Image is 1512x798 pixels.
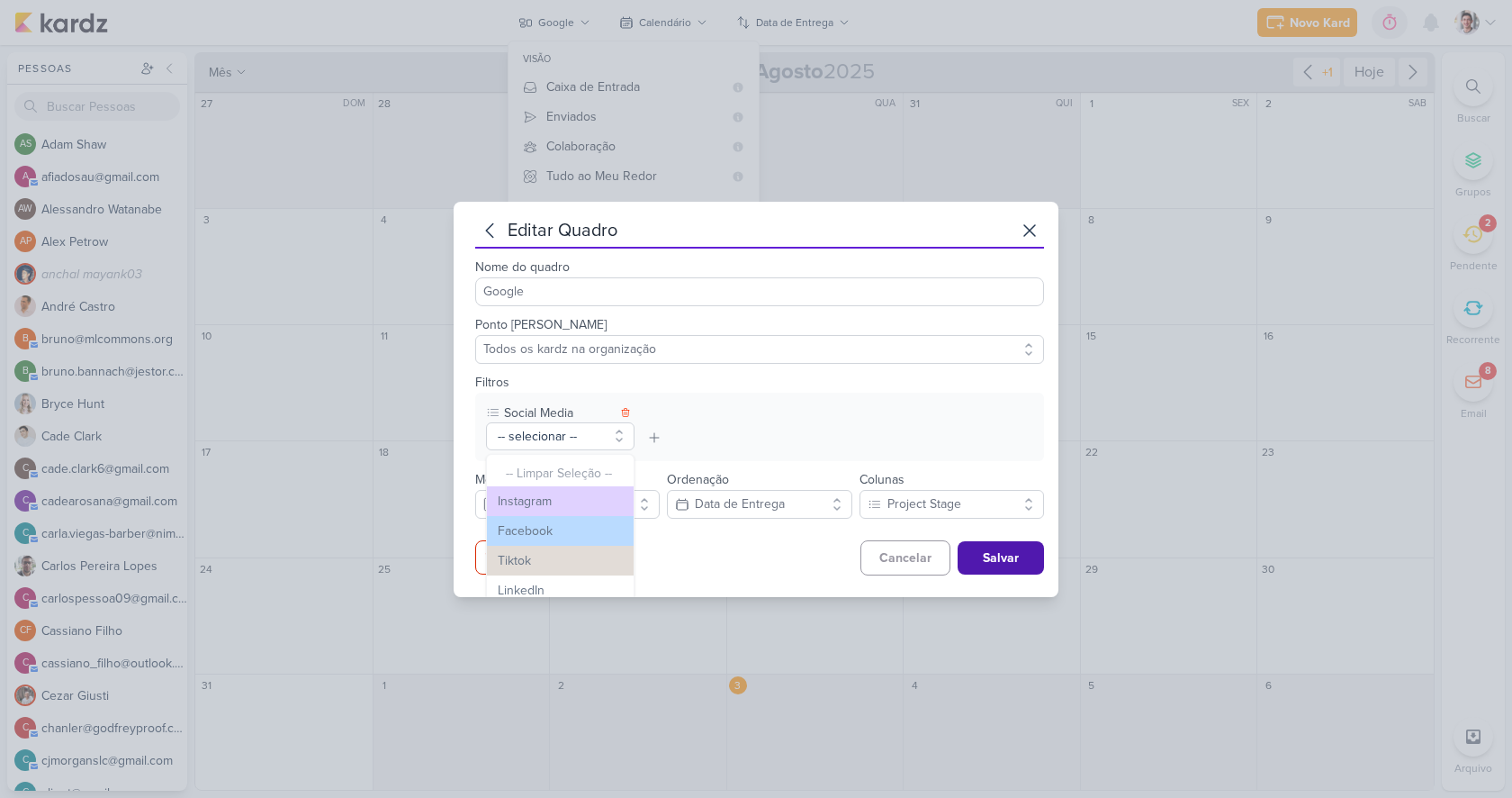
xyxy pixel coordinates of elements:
button: Kanban [475,490,660,519]
button: Data de Entrega [667,490,851,519]
button: Salvar [958,541,1044,575]
label: Modo [475,472,507,487]
label: Colunas [859,472,904,487]
input: Nome do quadro [475,277,1044,306]
button: Cancelar [860,540,950,576]
div: Social Media [504,404,595,422]
div: Project Stage [887,494,961,513]
label: Nome do quadro [475,259,570,275]
label: Ponto [PERSON_NAME] [475,317,607,332]
div: editar quadro [508,218,617,243]
button: -- selecionar -- [486,422,634,450]
button: Tiktok [487,546,634,576]
button: Project Stage [859,490,1044,519]
button: LinkedIn [487,576,634,605]
button: Facebook [487,516,634,546]
button: -- Limpar Seleção -- [487,460,634,486]
div: Data de Entrega [695,494,785,513]
button: Instagram [487,486,634,516]
label: Filtros [475,375,509,390]
label: Ordenação [667,472,729,487]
